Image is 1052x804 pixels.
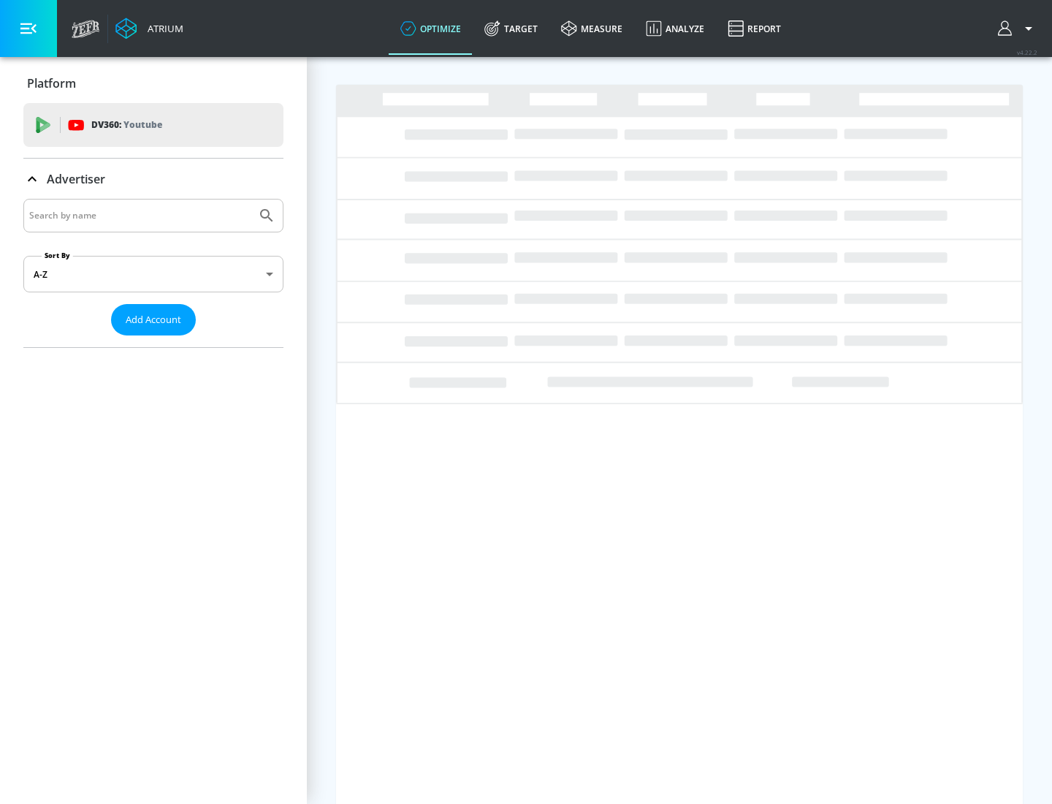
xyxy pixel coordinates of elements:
label: Sort By [42,251,73,260]
span: Add Account [126,311,181,328]
a: measure [549,2,634,55]
a: Target [473,2,549,55]
a: Analyze [634,2,716,55]
div: Advertiser [23,199,283,347]
div: Atrium [142,22,183,35]
div: Platform [23,63,283,104]
div: A-Z [23,256,283,292]
a: optimize [389,2,473,55]
p: Advertiser [47,171,105,187]
div: Advertiser [23,159,283,200]
span: v 4.22.2 [1017,48,1037,56]
p: DV360: [91,117,162,133]
button: Add Account [111,304,196,335]
p: Youtube [123,117,162,132]
p: Platform [27,75,76,91]
div: DV360: Youtube [23,103,283,147]
input: Search by name [29,206,251,225]
a: Report [716,2,793,55]
nav: list of Advertiser [23,335,283,347]
a: Atrium [115,18,183,39]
